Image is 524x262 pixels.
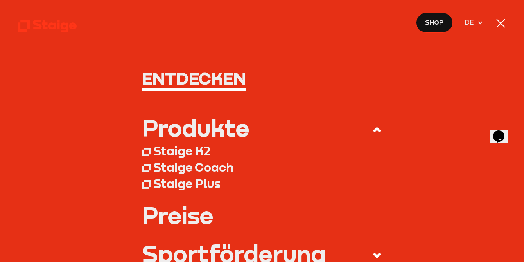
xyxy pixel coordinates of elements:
div: Produkte [142,116,250,139]
iframe: chat widget [490,119,516,143]
a: Preise [142,204,382,227]
div: Staige K2 [154,144,210,159]
a: Staige K2 [142,143,382,159]
div: Staige Plus [154,177,221,191]
a: Staige Coach [142,159,382,176]
a: Shop [416,13,453,32]
a: Staige Plus [142,176,382,192]
span: Shop [425,17,444,27]
span: DE [465,17,477,27]
div: Staige Coach [154,160,233,175]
